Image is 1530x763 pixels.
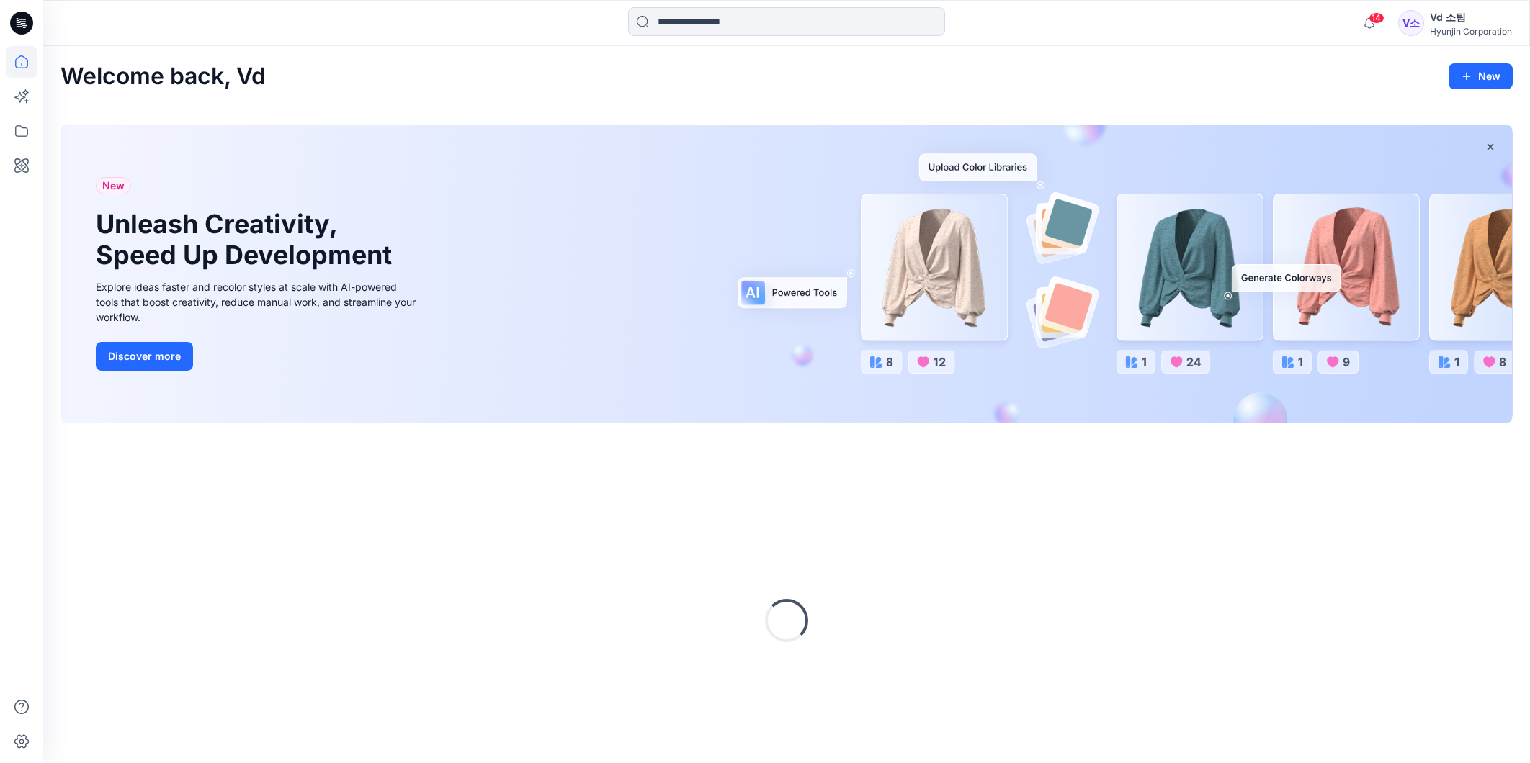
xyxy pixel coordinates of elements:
[96,279,420,325] div: Explore ideas faster and recolor styles at scale with AI-powered tools that boost creativity, red...
[96,342,193,371] button: Discover more
[1369,12,1384,24] span: 14
[1430,26,1512,37] div: Hyunjin Corporation
[1398,10,1424,36] div: V소
[61,63,266,90] h2: Welcome back, Vd
[1449,63,1513,89] button: New
[96,342,420,371] a: Discover more
[1430,9,1512,26] div: Vd 소팀
[96,209,398,271] h1: Unleash Creativity, Speed Up Development
[102,177,125,194] span: New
